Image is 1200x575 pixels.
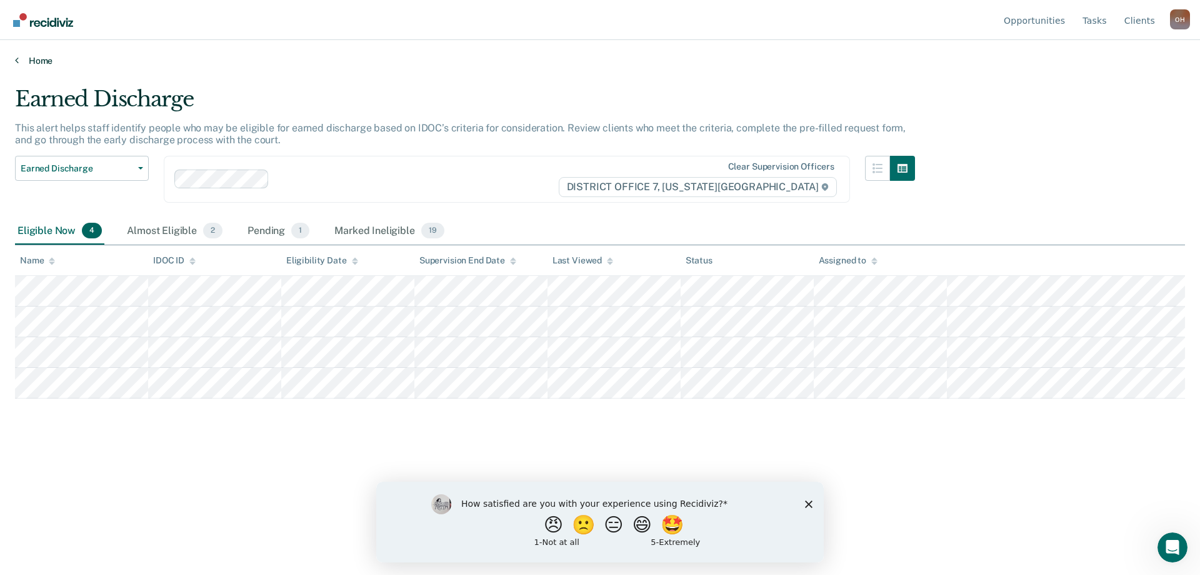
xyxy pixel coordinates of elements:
[124,218,225,245] div: Almost Eligible2
[559,177,837,197] span: DISTRICT OFFICE 7, [US_STATE][GEOGRAPHIC_DATA]
[552,255,613,266] div: Last Viewed
[245,218,312,245] div: Pending1
[15,55,1185,66] a: Home
[203,223,222,239] span: 2
[291,223,309,239] span: 1
[1170,9,1190,29] button: Profile dropdown button
[15,156,149,181] button: Earned Discharge
[421,223,444,239] span: 19
[15,122,906,146] p: This alert helps staff identify people who may be eligible for earned discharge based on IDOC’s c...
[153,255,196,266] div: IDOC ID
[82,223,102,239] span: 4
[15,218,104,245] div: Eligible Now4
[819,255,877,266] div: Assigned to
[376,482,824,562] iframe: Survey by Kim from Recidiviz
[13,13,73,27] img: Recidiviz
[419,255,516,266] div: Supervision End Date
[332,218,446,245] div: Marked Ineligible19
[21,163,133,174] span: Earned Discharge
[20,255,55,266] div: Name
[1170,9,1190,29] div: O H
[686,255,712,266] div: Status
[15,86,915,122] div: Earned Discharge
[728,161,834,172] div: Clear supervision officers
[286,255,358,266] div: Eligibility Date
[1157,532,1187,562] iframe: Intercom live chat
